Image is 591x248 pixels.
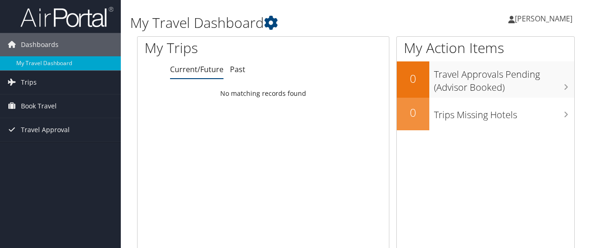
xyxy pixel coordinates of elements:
[434,63,574,94] h3: Travel Approvals Pending (Advisor Booked)
[170,64,223,74] a: Current/Future
[397,38,574,58] h1: My Action Items
[397,105,429,121] h2: 0
[397,98,574,130] a: 0Trips Missing Hotels
[397,71,429,87] h2: 0
[434,104,574,121] h3: Trips Missing Hotels
[397,61,574,97] a: 0Travel Approvals Pending (Advisor Booked)
[144,38,277,58] h1: My Trips
[230,64,245,74] a: Past
[508,5,582,33] a: [PERSON_NAME]
[20,6,113,28] img: airportal-logo.png
[138,85,389,102] td: No matching records found
[21,33,59,56] span: Dashboards
[21,118,70,141] span: Travel Approval
[515,13,572,24] span: [PERSON_NAME]
[130,13,431,33] h1: My Travel Dashboard
[21,71,37,94] span: Trips
[21,94,57,118] span: Book Travel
